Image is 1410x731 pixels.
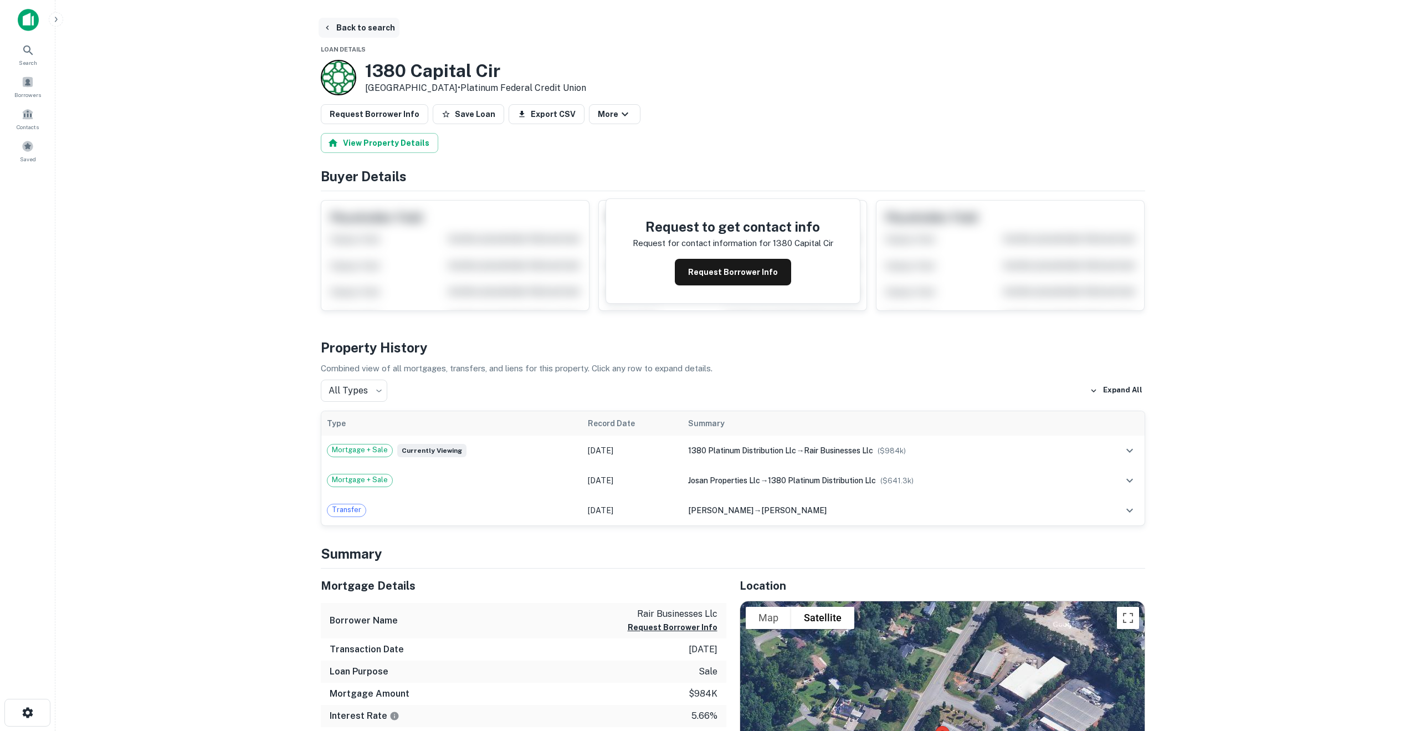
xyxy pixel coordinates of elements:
span: Search [19,58,37,67]
div: All Types [321,380,387,402]
h6: Loan Purpose [330,665,388,678]
button: More [589,104,640,124]
button: Back to search [319,18,399,38]
span: ($ 641.3k ) [880,477,914,485]
span: [PERSON_NAME] [688,506,753,515]
button: View Property Details [321,133,438,153]
button: Show satellite imagery [791,607,854,629]
span: Contacts [17,122,39,131]
button: Expand All [1087,382,1145,399]
button: Save Loan [433,104,504,124]
span: 1380 platinum distribution llc [768,476,876,485]
p: rair businesses llc [628,607,717,621]
span: ($ 984k ) [878,447,906,455]
td: [DATE] [582,495,683,525]
h6: Borrower Name [330,614,398,627]
p: [GEOGRAPHIC_DATA] • [365,81,586,95]
span: rair businesses llc [804,446,873,455]
span: josan properties llc [688,476,760,485]
button: expand row [1120,441,1139,460]
button: Show street map [746,607,791,629]
span: Mortgage + Sale [327,474,392,485]
div: → [688,474,1087,487]
a: Borrowers [3,71,52,101]
button: Request Borrower Info [321,104,428,124]
p: $984k [689,687,717,701]
p: sale [699,665,717,678]
span: Transfer [327,504,366,515]
span: 1380 platinum distribution llc [688,446,796,455]
h6: Mortgage Amount [330,687,409,701]
span: Saved [20,155,36,163]
h4: Buyer Details [321,166,1145,186]
a: Platinum Federal Credit Union [460,83,586,93]
h5: Mortgage Details [321,577,726,594]
span: Borrowers [14,90,41,99]
h6: Interest Rate [330,709,399,723]
a: Saved [3,136,52,166]
th: Record Date [582,411,683,436]
th: Summary [683,411,1093,436]
span: Currently viewing [397,444,466,457]
span: Mortgage + Sale [327,444,392,456]
p: 5.66% [691,709,717,723]
button: Export CSV [509,104,584,124]
p: [DATE] [689,643,717,656]
th: Type [321,411,582,436]
h5: Location [740,577,1145,594]
h6: Transaction Date [330,643,404,656]
a: Contacts [3,104,52,134]
button: expand row [1120,501,1139,520]
button: Request Borrower Info [675,259,791,285]
p: Request for contact information for [633,237,771,250]
div: → [688,444,1087,457]
div: → [688,504,1087,517]
svg: The interest rates displayed on the website are for informational purposes only and may be report... [389,711,399,721]
h4: Property History [321,338,1145,357]
button: expand row [1120,471,1139,490]
span: [PERSON_NAME] [761,506,827,515]
button: Request Borrower Info [628,621,717,634]
span: Loan Details [321,46,366,53]
button: Toggle fullscreen view [1117,607,1139,629]
a: Search [3,39,52,69]
img: capitalize-icon.png [18,9,39,31]
h3: 1380 Capital Cir [365,60,586,81]
p: 1380 capital cir [773,237,833,250]
h4: Summary [321,544,1145,564]
td: [DATE] [582,466,683,495]
td: [DATE] [582,436,683,466]
p: Combined view of all mortgages, transfers, and liens for this property. Click any row to expand d... [321,362,1145,375]
h4: Request to get contact info [633,217,833,237]
iframe: Chat Widget [1355,642,1410,696]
